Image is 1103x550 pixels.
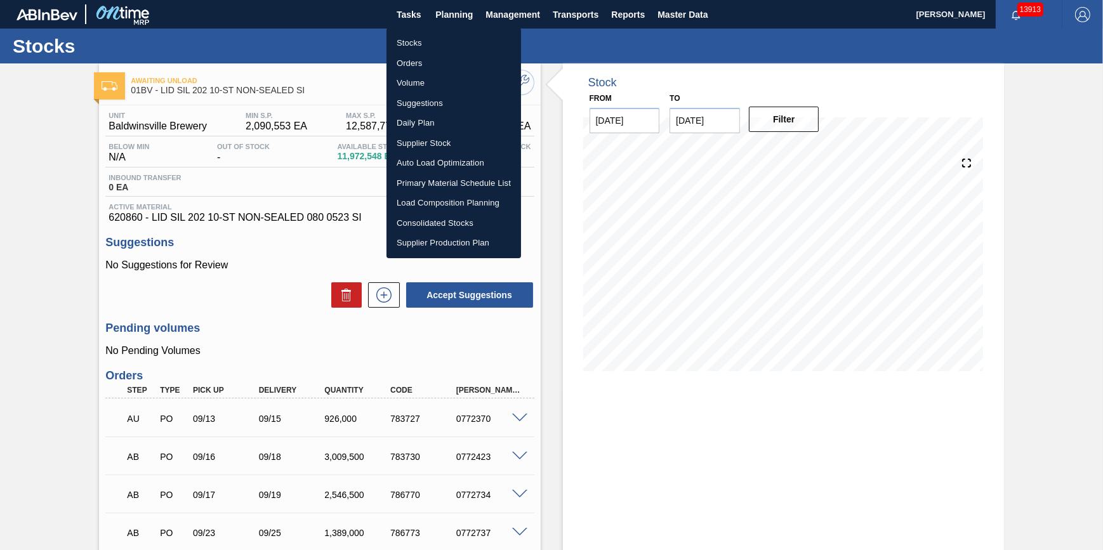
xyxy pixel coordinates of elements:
[386,133,521,154] a: Supplier Stock
[386,93,521,114] a: Suggestions
[386,173,521,193] a: Primary Material Schedule List
[386,73,521,93] a: Volume
[386,33,521,53] a: Stocks
[386,213,521,233] a: Consolidated Stocks
[386,113,521,133] a: Daily Plan
[386,153,521,173] a: Auto Load Optimization
[386,233,521,253] a: Supplier Production Plan
[386,193,521,213] a: Load Composition Planning
[386,53,521,74] a: Orders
